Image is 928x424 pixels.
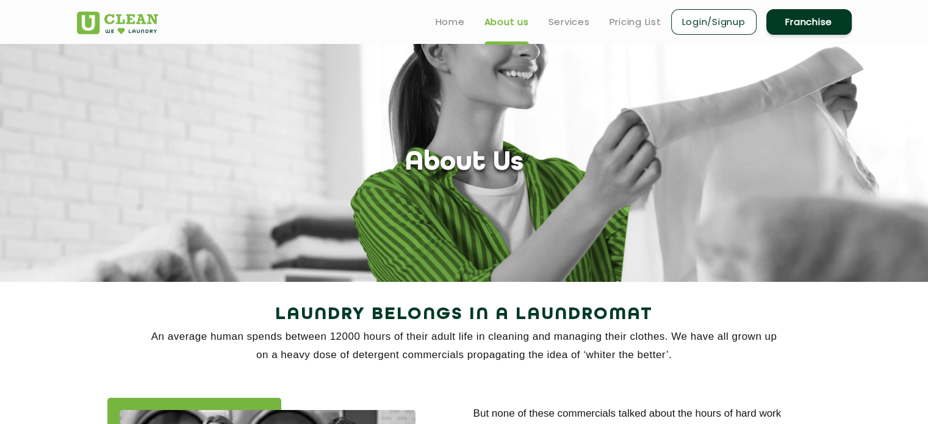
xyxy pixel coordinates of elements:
[405,148,523,179] h1: About Us
[610,15,661,29] a: Pricing List
[77,12,158,34] img: UClean Laundry and Dry Cleaning
[77,300,852,329] h2: Laundry Belongs in a Laundromat
[549,15,590,29] a: Services
[436,15,465,29] a: Home
[484,15,529,29] a: About us
[77,328,852,364] p: An average human spends between 12000 hours of their adult life in cleaning and managing their cl...
[671,9,757,35] a: Login/Signup
[766,9,852,35] a: Franchise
